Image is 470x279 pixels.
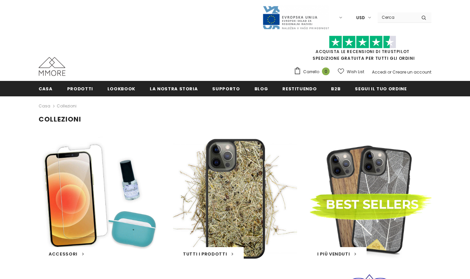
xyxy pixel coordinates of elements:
span: Carrello [303,68,319,75]
span: Casa [39,86,53,92]
span: Restituendo [282,86,317,92]
a: Accessori [49,251,84,258]
a: Creare un account [392,69,431,75]
a: Carrello 0 [294,67,333,77]
input: Search Site [378,12,416,22]
a: Lookbook [107,81,135,96]
span: B2B [331,86,340,92]
a: B2B [331,81,340,96]
a: Prodotti [67,81,93,96]
span: Lookbook [107,86,135,92]
span: SPEDIZIONE GRATUITA PER TUTTI GLI ORDINI [294,39,431,61]
a: Acquista le recensioni di TrustPilot [316,49,410,54]
a: I Più Venduti [317,251,357,258]
a: Casa [39,102,50,110]
span: supporto [212,86,240,92]
a: Tutti i Prodotti [183,251,234,258]
a: Blog [254,81,268,96]
a: Casa [39,81,53,96]
img: Fidati di Pilot Stars [329,36,396,49]
span: Collezioni [57,102,77,110]
span: La nostra storia [150,86,198,92]
a: Javni Razpis [262,14,329,20]
span: 0 [322,67,330,75]
a: Segui il tuo ordine [355,81,407,96]
span: Tutti i Prodotti [183,251,227,257]
span: USD [356,14,365,21]
span: Prodotti [67,86,93,92]
span: I Più Venduti [317,251,350,257]
span: Accessori [49,251,78,257]
span: Blog [254,86,268,92]
span: Wish List [347,68,364,75]
img: Javni Razpis [262,5,329,30]
a: La nostra storia [150,81,198,96]
span: or [387,69,391,75]
a: supporto [212,81,240,96]
a: Accedi [372,69,386,75]
span: Segui il tuo ordine [355,86,407,92]
img: Casi MMORE [39,57,65,76]
a: Wish List [338,66,364,78]
a: Restituendo [282,81,317,96]
h1: Collezioni [39,115,431,124]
